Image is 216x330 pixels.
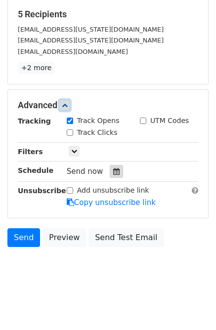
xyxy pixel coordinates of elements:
[77,127,118,138] label: Track Clicks
[18,187,66,195] strong: Unsubscribe
[18,62,55,74] a: +2 more
[18,9,198,20] h5: 5 Recipients
[18,26,164,33] small: [EMAIL_ADDRESS][US_STATE][DOMAIN_NAME]
[67,167,103,176] span: Send now
[18,37,164,44] small: [EMAIL_ADDRESS][US_STATE][DOMAIN_NAME]
[18,48,128,55] small: [EMAIL_ADDRESS][DOMAIN_NAME]
[77,116,120,126] label: Track Opens
[43,228,86,247] a: Preview
[67,198,156,207] a: Copy unsubscribe link
[88,228,164,247] a: Send Test Email
[18,148,43,156] strong: Filters
[77,185,149,196] label: Add unsubscribe link
[18,100,198,111] h5: Advanced
[7,228,40,247] a: Send
[18,117,51,125] strong: Tracking
[18,166,53,174] strong: Schedule
[150,116,189,126] label: UTM Codes
[167,283,216,330] iframe: Chat Widget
